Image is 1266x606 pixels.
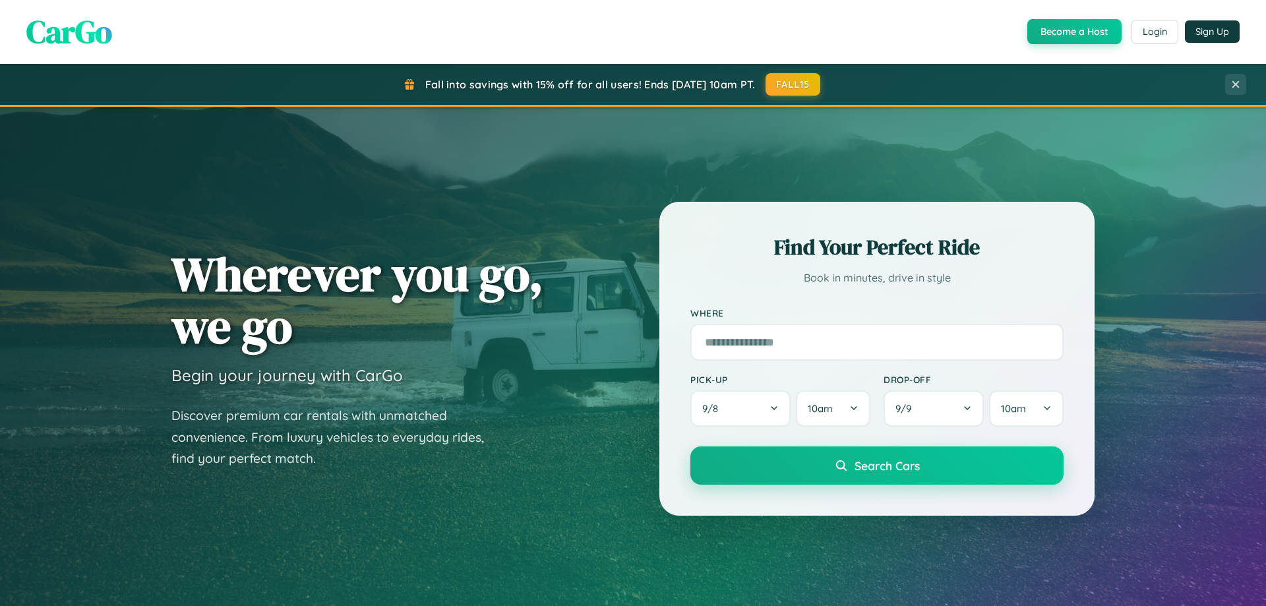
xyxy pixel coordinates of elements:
[690,307,1064,318] label: Where
[989,390,1064,427] button: 10am
[690,233,1064,262] h2: Find Your Perfect Ride
[690,390,791,427] button: 9/8
[171,248,543,352] h1: Wherever you go, we go
[884,374,1064,385] label: Drop-off
[702,402,725,415] span: 9 / 8
[1027,19,1122,44] button: Become a Host
[1185,20,1240,43] button: Sign Up
[425,78,756,91] span: Fall into savings with 15% off for all users! Ends [DATE] 10am PT.
[1131,20,1178,44] button: Login
[690,268,1064,288] p: Book in minutes, drive in style
[690,446,1064,485] button: Search Cars
[766,73,821,96] button: FALL15
[1001,402,1026,415] span: 10am
[26,10,112,53] span: CarGo
[808,402,833,415] span: 10am
[690,374,870,385] label: Pick-up
[855,458,920,473] span: Search Cars
[895,402,918,415] span: 9 / 9
[171,405,501,470] p: Discover premium car rentals with unmatched convenience. From luxury vehicles to everyday rides, ...
[171,365,403,385] h3: Begin your journey with CarGo
[796,390,870,427] button: 10am
[884,390,984,427] button: 9/9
